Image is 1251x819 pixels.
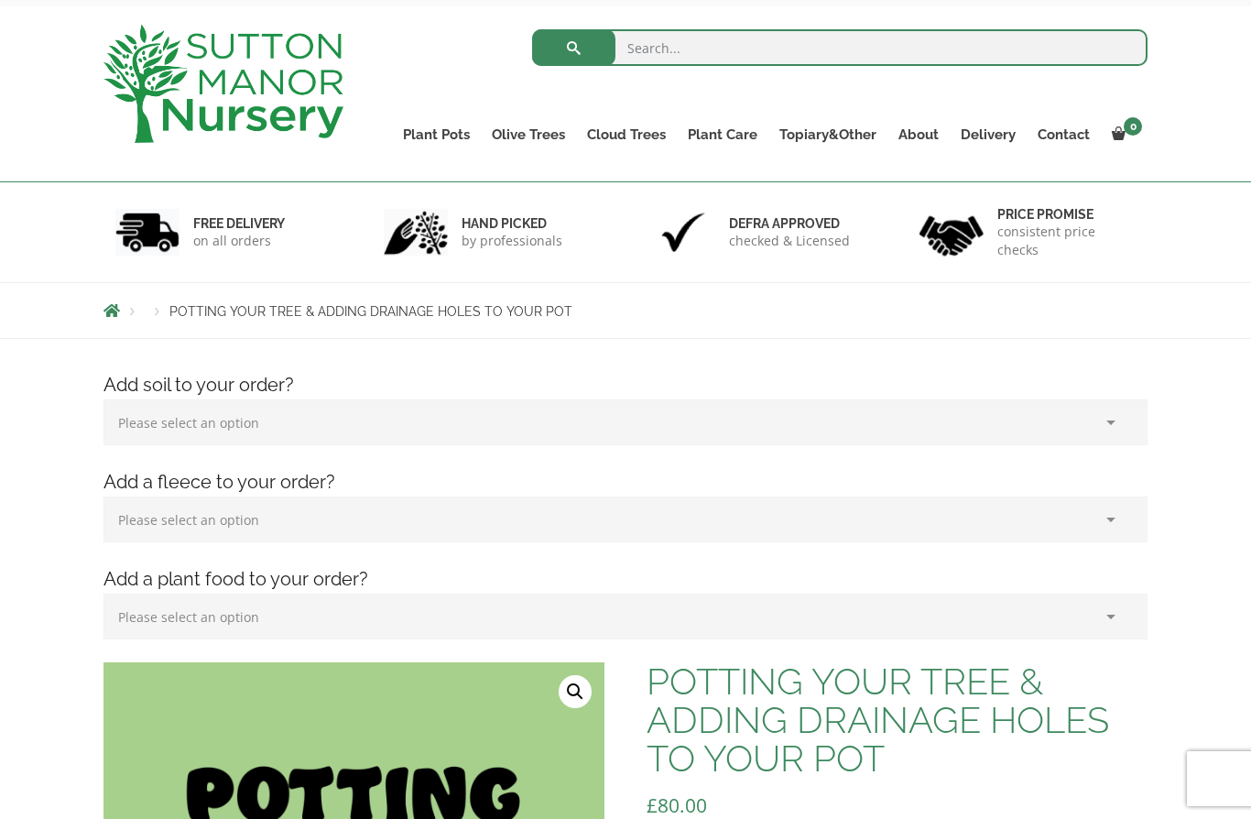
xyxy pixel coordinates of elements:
a: Delivery [950,122,1027,147]
img: 4.jpg [919,204,984,260]
img: logo [103,25,343,143]
h6: FREE DELIVERY [193,215,285,232]
p: by professionals [462,232,562,250]
span: £ [647,792,658,818]
h6: Price promise [997,206,1137,223]
a: Plant Care [677,122,768,147]
p: consistent price checks [997,223,1137,259]
a: Topiary&Other [768,122,887,147]
p: checked & Licensed [729,232,850,250]
a: 0 [1101,122,1148,147]
h1: POTTING YOUR TREE & ADDING DRAINAGE HOLES TO YOUR POT [647,662,1148,778]
h4: Add a fleece to your order? [90,468,1161,497]
a: Cloud Trees [576,122,677,147]
img: 2.jpg [384,209,448,256]
img: 3.jpg [651,209,715,256]
h4: Add soil to your order? [90,371,1161,399]
span: POTTING YOUR TREE & ADDING DRAINAGE HOLES TO YOUR POT [169,304,572,319]
p: on all orders [193,232,285,250]
a: Contact [1027,122,1101,147]
a: Olive Trees [481,122,576,147]
nav: Breadcrumbs [103,303,1148,318]
a: View full-screen image gallery [559,675,592,708]
h6: hand picked [462,215,562,232]
bdi: 80.00 [647,792,707,818]
h4: Add a plant food to your order? [90,565,1161,594]
h6: Defra approved [729,215,850,232]
img: 1.jpg [115,209,179,256]
input: Search... [532,29,1148,66]
span: 0 [1124,117,1142,136]
a: Plant Pots [392,122,481,147]
a: About [887,122,950,147]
